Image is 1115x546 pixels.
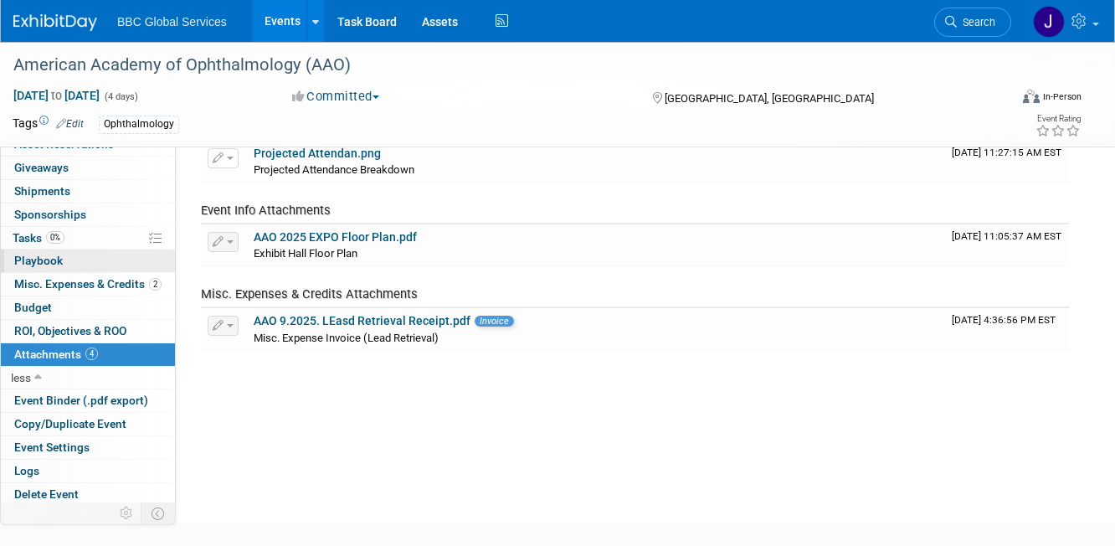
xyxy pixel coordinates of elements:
[99,116,179,133] div: Ophthalmology
[254,247,357,260] span: Exhibit Hall Floor Plan
[665,92,874,105] span: [GEOGRAPHIC_DATA], [GEOGRAPHIC_DATA]
[112,502,141,524] td: Personalize Event Tab Strip
[1,273,175,296] a: Misc. Expenses & Credits2
[11,371,31,384] span: less
[14,184,70,198] span: Shipments
[13,115,84,134] td: Tags
[286,88,386,106] button: Committed
[952,147,1061,158] span: Upload Timestamp
[924,87,1082,112] div: Event Format
[1,320,175,343] a: ROI, Objectives & ROO
[254,147,381,160] a: Projected Attendan.png
[14,348,98,361] span: Attachments
[952,230,1061,242] span: Upload Timestamp
[14,394,148,407] span: Event Binder (.pdf export)
[49,89,64,102] span: to
[1,367,175,389] a: less
[1,296,175,319] a: Budget
[934,8,1011,37] a: Search
[1,157,175,179] a: Giveaways
[85,348,98,360] span: 4
[14,301,52,314] span: Budget
[1042,90,1082,103] div: In-Person
[13,231,64,245] span: Tasks
[1,389,175,412] a: Event Binder (.pdf export)
[8,50,990,80] div: American Academy of Ophthalmology (AAO)
[254,163,414,176] span: Projected Attendance Breakdown
[945,308,1069,350] td: Upload Timestamp
[14,324,126,337] span: ROI, Objectives & ROO
[201,286,418,301] span: Misc. Expenses & Credits Attachments
[1,203,175,226] a: Sponsorships
[149,278,162,291] span: 2
[254,230,417,244] a: AAO 2025 EXPO Floor Plan.pdf
[957,16,995,28] span: Search
[1,343,175,366] a: Attachments4
[1035,115,1081,123] div: Event Rating
[56,118,84,130] a: Edit
[952,314,1056,326] span: Upload Timestamp
[1023,90,1040,103] img: Format-Inperson.png
[945,141,1069,183] td: Upload Timestamp
[1,227,175,250] a: Tasks0%
[254,314,470,327] a: AAO 9.2025. LEasd Retrieval Receipt.pdf
[945,224,1069,266] td: Upload Timestamp
[14,417,126,430] span: Copy/Duplicate Event
[254,332,439,344] span: Misc. Expense Invoice (Lead Retrieval)
[14,440,90,454] span: Event Settings
[13,14,97,31] img: ExhibitDay
[14,487,79,501] span: Delete Event
[117,15,227,28] span: BBC Global Services
[14,208,86,221] span: Sponsorships
[14,464,39,477] span: Logs
[141,502,176,524] td: Toggle Event Tabs
[14,254,63,267] span: Playbook
[46,231,64,244] span: 0%
[475,316,514,327] span: Invoice
[201,203,331,218] span: Event Info Attachments
[1,413,175,435] a: Copy/Duplicate Event
[1,250,175,272] a: Playbook
[103,91,138,102] span: (4 days)
[13,88,100,103] span: [DATE] [DATE]
[1,180,175,203] a: Shipments
[1033,6,1065,38] img: Jennifer Benedict
[14,277,162,291] span: Misc. Expenses & Credits
[1,483,175,506] a: Delete Event
[14,161,69,174] span: Giveaways
[1,460,175,482] a: Logs
[1,436,175,459] a: Event Settings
